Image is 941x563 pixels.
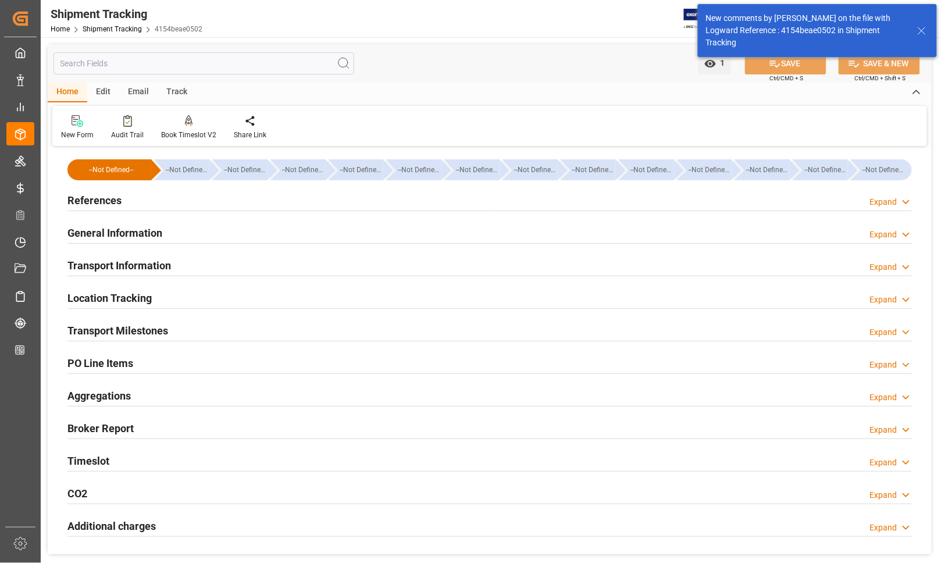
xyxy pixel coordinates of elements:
[746,159,790,180] div: --Not Defined--
[67,159,151,180] div: --Not Defined--
[270,159,326,180] div: --Not Defined--
[282,159,326,180] div: --Not Defined--
[67,193,122,208] h2: References
[561,159,616,180] div: --Not Defined--
[161,130,216,140] div: Book Timeslot V2
[870,326,897,338] div: Expand
[87,83,119,102] div: Edit
[456,159,500,180] div: --Not Defined--
[212,159,268,180] div: --Not Defined--
[67,486,87,501] h2: CO2
[870,522,897,534] div: Expand
[234,130,266,140] div: Share Link
[793,159,848,180] div: --Not Defined--
[340,159,384,180] div: --Not Defined--
[855,74,906,83] span: Ctrl/CMD + Shift + S
[67,225,162,241] h2: General Information
[514,159,558,180] div: --Not Defined--
[48,83,87,102] div: Home
[158,83,196,102] div: Track
[502,159,558,180] div: --Not Defined--
[83,25,142,33] a: Shipment Tracking
[224,159,268,180] div: --Not Defined--
[870,359,897,371] div: Expand
[870,261,897,273] div: Expand
[851,159,912,180] div: --Not Defined--
[572,159,616,180] div: --Not Defined--
[804,159,848,180] div: --Not Defined--
[706,12,906,49] div: New comments by [PERSON_NAME] on the file with Logward Reference : 4154beae0502 in Shipment Tracking
[67,453,109,469] h2: Timeslot
[870,391,897,404] div: Expand
[61,130,94,140] div: New Form
[119,83,158,102] div: Email
[770,74,804,83] span: Ctrl/CMD + S
[689,159,732,180] div: --Not Defined--
[619,159,674,180] div: --Not Defined--
[54,52,354,74] input: Search Fields
[329,159,384,180] div: --Not Defined--
[870,196,897,208] div: Expand
[154,159,209,180] div: --Not Defined--
[67,355,133,371] h2: PO Line Items
[862,159,906,180] div: --Not Defined--
[111,130,144,140] div: Audit Trail
[166,159,209,180] div: --Not Defined--
[67,421,134,436] h2: Broker Report
[717,58,725,67] span: 1
[67,323,168,338] h2: Transport Milestones
[398,159,441,180] div: --Not Defined--
[698,52,731,74] button: open menu
[870,489,897,501] div: Expand
[870,294,897,306] div: Expand
[67,258,171,273] h2: Transport Information
[870,229,897,241] div: Expand
[386,159,441,180] div: --Not Defined--
[79,159,143,180] div: --Not Defined--
[444,159,500,180] div: --Not Defined--
[51,5,202,23] div: Shipment Tracking
[839,52,920,74] button: SAVE & NEW
[870,457,897,469] div: Expand
[67,290,152,306] h2: Location Tracking
[51,25,70,33] a: Home
[745,52,826,74] button: SAVE
[67,518,156,534] h2: Additional charges
[735,159,790,180] div: --Not Defined--
[630,159,674,180] div: --Not Defined--
[67,388,131,404] h2: Aggregations
[684,9,724,29] img: Exertis%20JAM%20-%20Email%20Logo.jpg_1722504956.jpg
[677,159,732,180] div: --Not Defined--
[870,424,897,436] div: Expand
